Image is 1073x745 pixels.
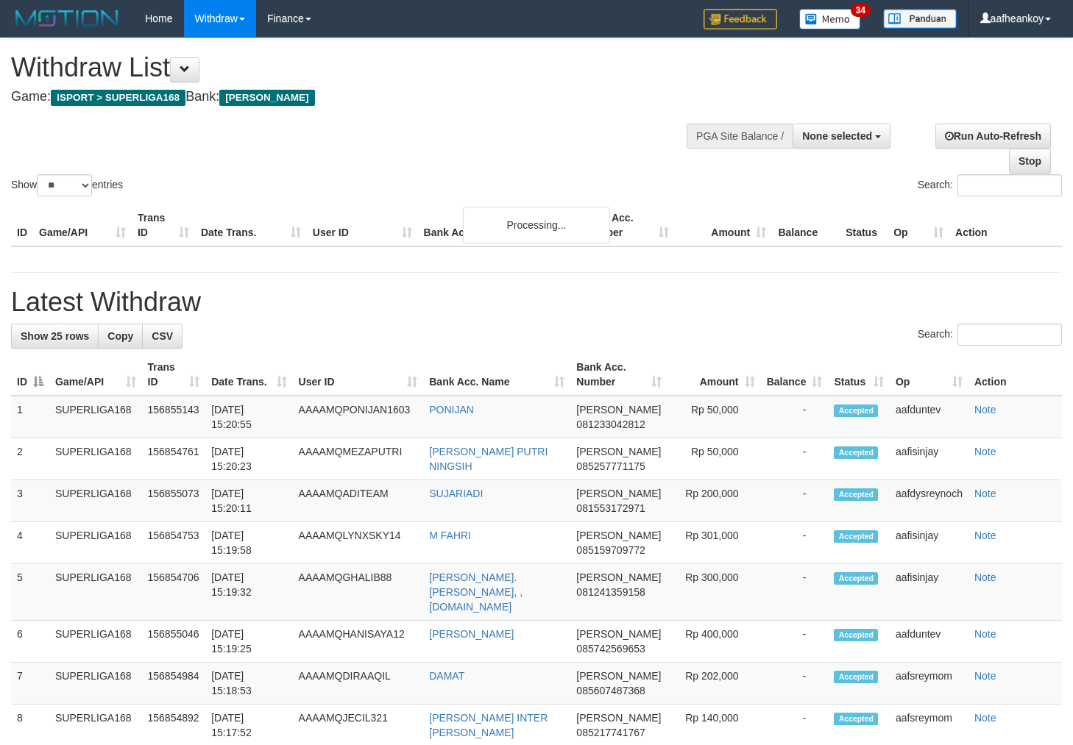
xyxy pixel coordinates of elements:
td: [DATE] 15:20:23 [205,438,292,480]
td: Rp 50,000 [667,438,761,480]
a: Note [974,488,996,499]
td: - [761,480,829,522]
td: SUPERLIGA168 [49,522,142,564]
a: Copy [98,324,143,349]
th: Bank Acc. Name: activate to sort column ascending [423,354,570,396]
td: [DATE] 15:19:58 [205,522,292,564]
span: Copy 085607487368 to clipboard [576,685,645,696]
th: ID [11,204,33,246]
td: 1 [11,396,49,438]
td: AAAAMQDIRAAQIL [293,663,424,705]
div: PGA Site Balance / [687,124,793,149]
a: Note [974,446,996,457]
td: AAAAMQHANISAYA12 [293,621,424,663]
th: Action [949,204,1062,246]
a: [PERSON_NAME] [429,628,514,640]
td: - [761,621,829,663]
td: AAAAMQPONIJAN1603 [293,396,424,438]
td: 7 [11,663,49,705]
td: [DATE] 15:20:55 [205,396,292,438]
img: panduan.png [883,9,957,29]
td: - [761,522,829,564]
td: aafisinjay [890,438,968,480]
th: Bank Acc. Number: activate to sort column ascending [570,354,667,396]
th: User ID [307,204,418,246]
th: Action [968,354,1062,396]
th: Bank Acc. Name [418,204,578,246]
th: Amount: activate to sort column ascending [667,354,761,396]
span: [PERSON_NAME] [576,530,661,541]
th: User ID: activate to sort column ascending [293,354,424,396]
span: [PERSON_NAME] [576,628,661,640]
h4: Game: Bank: [11,90,701,104]
th: Game/API: activate to sort column ascending [49,354,142,396]
a: SUJARIADI [429,488,483,499]
a: CSV [142,324,183,349]
td: [DATE] 15:19:25 [205,621,292,663]
span: [PERSON_NAME] [576,404,661,416]
td: aafdysreynoch [890,480,968,522]
td: 3 [11,480,49,522]
td: aafduntev [890,621,968,663]
td: 156854753 [142,522,206,564]
td: Rp 202,000 [667,663,761,705]
a: DAMAT [429,670,464,682]
td: SUPERLIGA168 [49,663,142,705]
th: Date Trans. [195,204,307,246]
td: 5 [11,564,49,621]
span: [PERSON_NAME] [576,571,661,583]
a: Note [974,530,996,541]
th: Status [840,204,888,246]
button: None selected [793,124,890,149]
td: - [761,396,829,438]
span: Copy 085257771175 to clipboard [576,460,645,472]
td: AAAAMQGHALIB88 [293,564,424,621]
td: - [761,564,829,621]
td: SUPERLIGA168 [49,438,142,480]
td: [DATE] 15:20:11 [205,480,292,522]
span: ISPORT > SUPERLIGA168 [51,90,185,106]
label: Show entries [11,174,123,196]
span: CSV [152,330,173,342]
th: Status: activate to sort column ascending [828,354,889,396]
a: PONIJAN [429,404,474,416]
select: Showentries [37,174,92,196]
span: Accepted [834,446,878,459]
td: 156855073 [142,480,206,522]
span: Copy [107,330,133,342]
span: None selected [802,130,872,142]
img: Feedback.jpg [704,9,777,29]
span: Accepted [834,629,878,641]
th: Trans ID [132,204,195,246]
th: Balance [772,204,840,246]
span: [PERSON_NAME] [576,670,661,682]
td: aafduntev [890,396,968,438]
td: - [761,438,829,480]
th: Date Trans.: activate to sort column ascending [205,354,292,396]
td: 156855143 [142,396,206,438]
a: [PERSON_NAME]. [PERSON_NAME], , [DOMAIN_NAME] [429,571,523,613]
td: Rp 300,000 [667,564,761,621]
span: Copy 085217741767 to clipboard [576,727,645,738]
th: Op [888,204,949,246]
span: Copy 085742569653 to clipboard [576,643,645,655]
a: Stop [1009,149,1051,174]
span: Copy 081233042812 to clipboard [576,418,645,430]
input: Search: [957,174,1062,196]
span: Copy 081553172971 to clipboard [576,502,645,514]
label: Search: [918,324,1062,346]
h1: Withdraw List [11,53,701,82]
td: 2 [11,438,49,480]
td: aafisinjay [890,522,968,564]
span: Accepted [834,572,878,585]
td: AAAAMQMEZAPUTRI [293,438,424,480]
th: Amount [675,204,772,246]
span: [PERSON_NAME] [219,90,314,106]
a: Note [974,712,996,724]
td: 6 [11,621,49,663]
a: Note [974,571,996,583]
td: SUPERLIGA168 [49,480,142,522]
td: AAAAMQADITEAM [293,480,424,522]
input: Search: [957,324,1062,346]
a: [PERSON_NAME] PUTRI NINGSIH [429,446,548,472]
